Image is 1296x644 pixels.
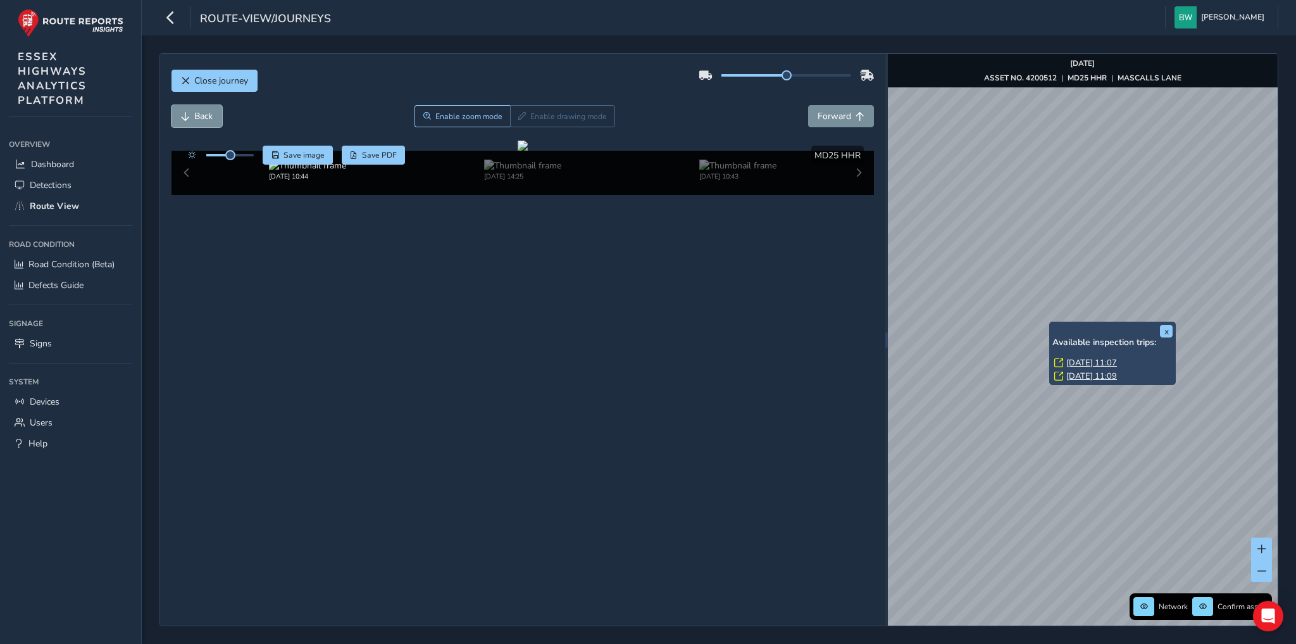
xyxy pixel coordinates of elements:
button: Forward [808,105,874,127]
span: Devices [30,396,59,408]
span: ESSEX HIGHWAYS ANALYTICS PLATFORM [18,49,87,108]
a: [DATE] 11:07 [1066,357,1117,369]
span: Detections [30,179,72,191]
button: Back [171,105,222,127]
a: Defects Guide [9,275,132,296]
div: Open Intercom Messenger [1253,601,1283,631]
span: Forward [818,110,851,122]
button: Zoom [414,105,510,127]
button: x [1160,325,1173,338]
img: rr logo [18,9,123,37]
a: Devices [9,391,132,412]
div: [DATE] 10:44 [269,172,346,181]
h6: Available inspection trips: [1052,338,1173,348]
a: [DATE] 11:09 [1066,370,1117,382]
div: Signage [9,314,132,333]
div: Overview [9,135,132,154]
div: [DATE] 14:25 [484,172,561,181]
img: Thumbnail frame [269,160,346,172]
div: System [9,372,132,391]
strong: [DATE] [1070,58,1095,68]
span: Save image [283,150,325,160]
div: [DATE] 10:43 [699,172,776,181]
img: Thumbnail frame [699,160,776,172]
button: Save [263,146,333,165]
button: Close journey [171,70,258,92]
span: Help [28,438,47,450]
div: Road Condition [9,235,132,254]
a: Users [9,412,132,433]
span: Road Condition (Beta) [28,258,115,270]
div: | | [984,73,1181,83]
button: PDF [342,146,406,165]
span: MD25 HHR [814,149,861,161]
a: Route View [9,196,132,217]
span: Save PDF [362,150,397,160]
strong: MASCALLS LANE [1118,73,1181,83]
img: diamond-layout [1174,6,1197,28]
span: Signs [30,338,52,350]
span: [PERSON_NAME] [1201,6,1264,28]
span: Confirm assets [1218,602,1268,612]
span: Dashboard [31,158,74,170]
strong: ASSET NO. 4200512 [984,73,1057,83]
span: Close journey [194,75,248,87]
a: Signs [9,333,132,354]
img: Thumbnail frame [484,160,561,172]
a: Help [9,433,132,454]
span: Enable zoom mode [435,111,502,122]
span: Route View [30,200,79,212]
button: [PERSON_NAME] [1174,6,1269,28]
a: Detections [9,175,132,196]
span: Network [1159,602,1188,612]
a: Road Condition (Beta) [9,254,132,275]
a: Dashboard [9,154,132,175]
span: Users [30,417,53,429]
strong: MD25 HHR [1068,73,1107,83]
span: Back [194,110,213,122]
span: route-view/journeys [200,11,331,28]
span: Defects Guide [28,279,84,291]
